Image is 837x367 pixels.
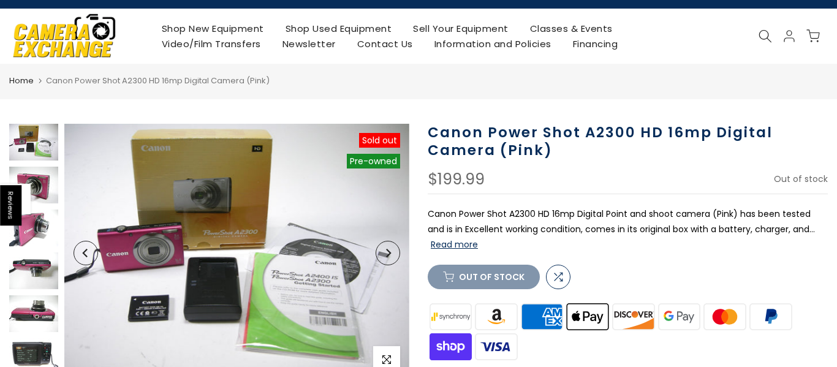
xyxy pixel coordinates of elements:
[611,301,657,331] img: discover
[9,167,58,203] img: Canon Power Shot A2300 HD 16mp Digital Camera (Pink) Digital Cameras - Digital Point and Shoot Ca...
[519,301,565,331] img: american express
[428,172,485,187] div: $199.99
[275,21,403,36] a: Shop Used Equipment
[9,295,58,332] img: Canon Power Shot A2300 HD 16mp Digital Camera (Pink) Digital Cameras - Digital Point and Shoot Ca...
[474,301,520,331] img: amazon payments
[748,301,794,331] img: paypal
[428,206,828,253] p: Canon Power Shot A2300 HD 16mp Digital Point and shoot camera (Pink) has been tested and is in Ex...
[428,301,474,331] img: synchrony
[423,36,562,51] a: Information and Policies
[151,21,275,36] a: Shop New Equipment
[9,252,58,289] img: Canon Power Shot A2300 HD 16mp Digital Camera (Pink) Digital Cameras - Digital Point and Shoot Ca...
[428,124,828,159] h1: Canon Power Shot A2300 HD 16mp Digital Camera (Pink)
[9,124,58,161] img: Canon Power Shot A2300 HD 16mp Digital Camera (Pink) Digital Cameras - Digital Point and Shoot Ca...
[428,331,474,361] img: shopify pay
[774,173,828,185] span: Out of stock
[9,210,58,246] img: Canon Power Shot A2300 HD 16mp Digital Camera (Pink) Digital Cameras - Digital Point and Shoot Ca...
[565,301,611,331] img: apple pay
[656,301,702,331] img: google pay
[46,75,270,86] span: Canon Power Shot A2300 HD 16mp Digital Camera (Pink)
[9,75,34,87] a: Home
[74,241,98,265] button: Previous
[519,21,623,36] a: Classes & Events
[346,36,423,51] a: Contact Us
[376,241,400,265] button: Next
[403,21,520,36] a: Sell Your Equipment
[562,36,629,51] a: Financing
[702,301,748,331] img: master
[431,239,478,250] button: Read more
[151,36,271,51] a: Video/Film Transfers
[271,36,346,51] a: Newsletter
[474,331,520,361] img: visa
